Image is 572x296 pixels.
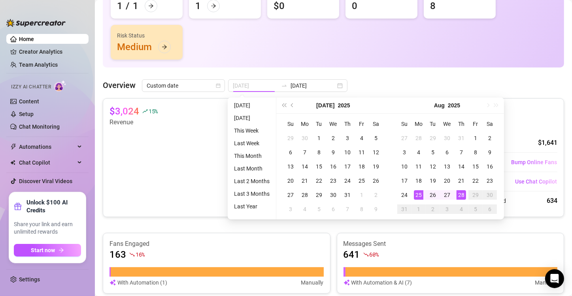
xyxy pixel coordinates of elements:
[338,97,350,113] button: Choose a year
[316,97,334,113] button: Choose a month
[300,190,310,200] div: 28
[117,278,167,287] article: With Automation (1)
[283,131,298,145] td: 2025-06-29
[211,3,216,9] span: arrow-right
[312,188,326,202] td: 2025-07-29
[412,131,426,145] td: 2025-07-28
[440,159,454,174] td: 2025-08-13
[109,118,158,127] article: Revenue
[298,202,312,216] td: 2025-08-04
[283,159,298,174] td: 2025-07-13
[233,81,278,90] input: Start date
[357,162,366,171] div: 18
[355,117,369,131] th: Fr
[231,164,273,173] li: Last Month
[19,98,39,105] a: Content
[397,174,412,188] td: 2025-08-17
[400,176,409,185] div: 17
[340,131,355,145] td: 2025-07-03
[19,62,58,68] a: Team Analytics
[286,162,295,171] div: 13
[442,204,452,214] div: 3
[340,202,355,216] td: 2025-08-07
[538,138,557,148] div: $1,641
[19,141,75,153] span: Automations
[231,176,273,186] li: Last 2 Months
[298,188,312,202] td: 2025-07-28
[11,83,51,91] span: Izzy AI Chatter
[471,162,480,171] div: 15
[454,174,468,188] td: 2025-08-21
[485,190,495,200] div: 30
[400,148,409,157] div: 3
[109,248,126,261] article: 163
[471,133,480,143] div: 1
[483,174,497,188] td: 2025-08-23
[426,188,440,202] td: 2025-08-26
[19,36,34,42] a: Home
[428,148,438,157] div: 5
[371,133,381,143] div: 5
[162,44,167,50] span: arrow-right
[286,190,295,200] div: 27
[344,240,558,248] article: Messages Sent
[397,188,412,202] td: 2025-08-24
[343,190,352,200] div: 31
[326,131,340,145] td: 2025-07-02
[301,278,324,287] article: Manually
[149,107,158,115] span: 15 %
[426,117,440,131] th: Tu
[357,148,366,157] div: 11
[19,111,34,117] a: Setup
[468,202,483,216] td: 2025-09-05
[355,145,369,159] td: 2025-07-11
[485,176,495,185] div: 23
[468,174,483,188] td: 2025-08-22
[483,145,497,159] td: 2025-08-09
[426,159,440,174] td: 2025-08-12
[468,117,483,131] th: Fr
[343,204,352,214] div: 7
[412,202,426,216] td: 2025-09-01
[231,139,273,148] li: Last Week
[454,188,468,202] td: 2025-08-28
[148,3,154,9] span: arrow-right
[312,202,326,216] td: 2025-08-05
[314,162,324,171] div: 15
[314,190,324,200] div: 29
[283,202,298,216] td: 2025-08-03
[298,117,312,131] th: Mo
[147,80,220,92] span: Custom date
[286,176,295,185] div: 20
[357,133,366,143] div: 4
[440,117,454,131] th: We
[298,159,312,174] td: 2025-07-14
[412,145,426,159] td: 2025-08-04
[54,80,66,92] img: AI Chatter
[442,190,452,200] div: 27
[19,45,82,58] a: Creator Analytics
[369,131,383,145] td: 2025-07-05
[231,101,273,110] li: [DATE]
[414,133,423,143] div: 28
[457,148,466,157] div: 7
[340,159,355,174] td: 2025-07-17
[440,188,454,202] td: 2025-08-27
[312,131,326,145] td: 2025-07-01
[326,174,340,188] td: 2025-07-23
[283,188,298,202] td: 2025-07-27
[457,204,466,214] div: 4
[355,159,369,174] td: 2025-07-18
[344,248,360,261] article: 641
[231,189,273,199] li: Last 3 Months
[485,204,495,214] div: 6
[136,251,145,258] span: 16 %
[10,160,15,165] img: Chat Copilot
[281,82,287,89] span: to
[535,278,557,287] article: Manually
[440,145,454,159] td: 2025-08-06
[428,190,438,200] div: 26
[414,176,423,185] div: 18
[288,97,297,113] button: Previous month (PageUp)
[440,131,454,145] td: 2025-07-30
